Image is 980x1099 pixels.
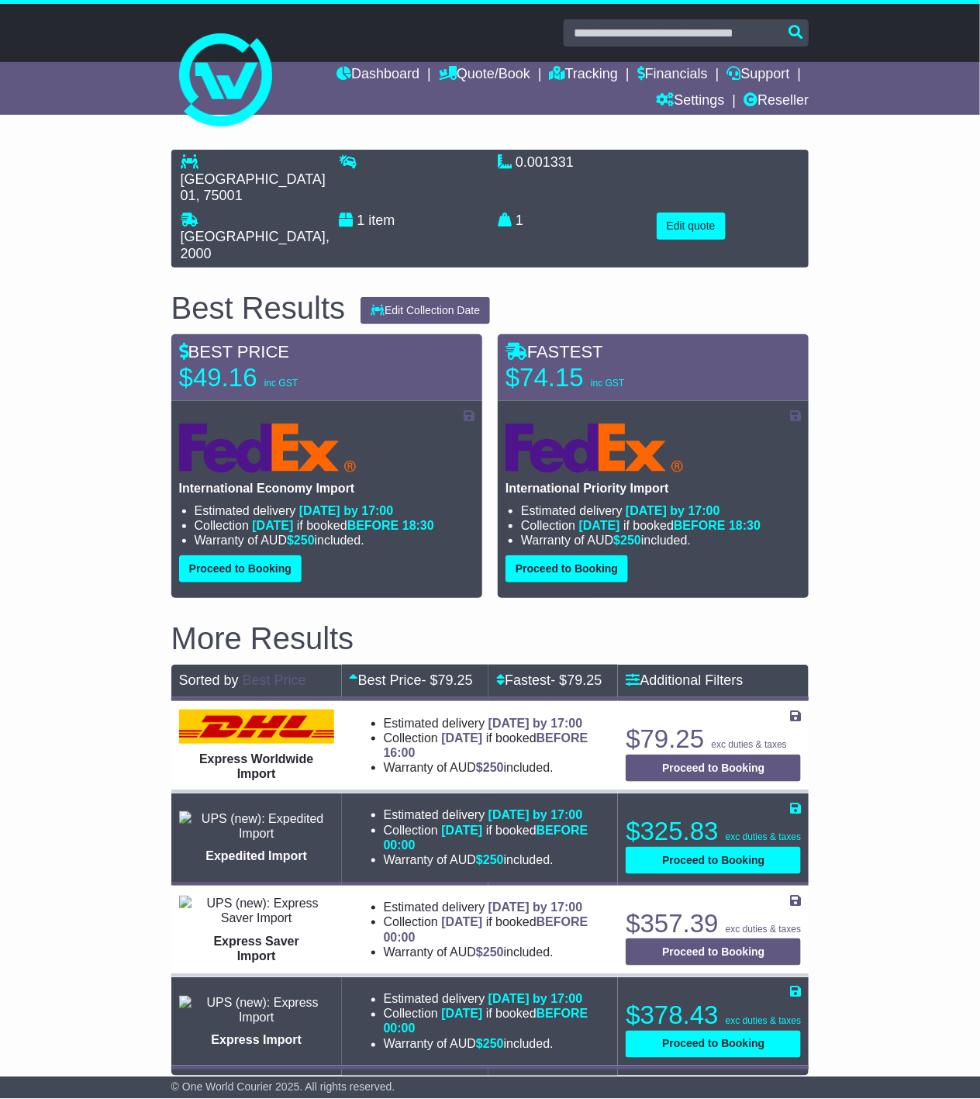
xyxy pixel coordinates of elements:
li: Collection [384,731,608,760]
span: 00:00 [384,931,416,944]
li: Warranty of AUD included. [384,760,608,775]
h2: More Results [171,621,809,655]
p: International Economy Import [179,481,474,496]
span: , 75001 [196,188,243,203]
li: Estimated delivery [384,716,608,731]
li: Warranty of AUD included. [195,533,474,548]
span: BEFORE [347,519,399,532]
li: Warranty of AUD included. [521,533,801,548]
span: [DATE] by 17:00 [488,808,583,821]
img: FedEx: International Priority Import [506,423,683,473]
span: FASTEST [506,342,603,361]
span: Expedited Import [205,849,307,862]
p: $79.25 [626,724,801,755]
span: [DATE] by 17:00 [488,900,583,914]
span: Express Saver Import [214,935,299,962]
span: 1 [516,213,523,228]
a: Best Price- $79.25 [350,672,473,688]
span: 16:00 [384,746,416,759]
img: DHL: Express Worldwide Import [179,710,334,744]
span: exc duties & taxes [726,924,801,935]
span: $ [613,534,641,547]
li: Estimated delivery [384,807,608,822]
span: [DATE] [252,519,293,532]
button: Proceed to Booking [626,1031,801,1058]
img: UPS (new): Express Saver Import [179,896,334,925]
span: 0.001331 [516,154,574,170]
button: Proceed to Booking [626,938,801,966]
a: Fastest- $79.25 [496,672,602,688]
span: Express Import [211,1034,301,1047]
span: $ [287,534,315,547]
p: $74.15 [506,362,699,393]
span: 250 [620,534,641,547]
a: Quote/Book [439,62,530,88]
a: Additional Filters [626,672,743,688]
span: [DATE] [441,824,482,837]
span: BEFORE [537,731,588,745]
span: [DATE] by 17:00 [626,504,720,517]
span: © One World Courier 2025. All rights reserved. [171,1081,395,1094]
button: Edit quote [657,213,726,240]
span: 18:30 [402,519,434,532]
span: [GEOGRAPHIC_DATA] 01 [181,171,326,204]
span: $ [476,1038,504,1051]
span: Sorted by [179,672,239,688]
span: exc duties & taxes [726,831,801,842]
a: Financials [637,62,708,88]
p: $325.83 [626,816,801,847]
span: if booked [252,519,433,532]
span: 1 [357,213,364,228]
li: Collection [384,823,608,852]
p: $378.43 [626,1001,801,1032]
span: - $ [422,672,473,688]
a: Reseller [744,88,809,115]
span: 250 [483,761,504,774]
span: [DATE] [579,519,620,532]
span: [DATE] by 17:00 [299,504,394,517]
span: Express Worldwide Import [199,752,313,780]
span: 00:00 [384,838,416,852]
li: Warranty of AUD included. [384,1037,608,1052]
span: $ [476,761,504,774]
span: [DATE] by 17:00 [488,717,583,730]
a: Support [727,62,790,88]
p: $357.39 [626,908,801,939]
li: Collection [384,1007,608,1036]
button: Proceed to Booking [179,555,302,582]
a: Best Price [243,672,306,688]
span: BEST PRICE [179,342,289,361]
img: UPS (new): Expedited Import [179,811,334,841]
span: [GEOGRAPHIC_DATA] [181,229,326,244]
span: BEFORE [537,824,588,837]
span: 79.25 [438,672,473,688]
span: [DATE] [441,915,482,928]
span: [DATE] by 17:00 [488,993,583,1006]
span: exc duties & taxes [726,1016,801,1027]
span: $ [476,945,504,959]
p: International Priority Import [506,481,801,496]
a: Settings [657,88,725,115]
span: 79.25 [567,672,602,688]
span: [DATE] [441,731,482,745]
li: Estimated delivery [384,900,608,914]
span: if booked [384,824,588,852]
span: 250 [294,534,315,547]
p: $49.16 [179,362,373,393]
span: exc duties & taxes [712,739,787,750]
span: 250 [483,945,504,959]
span: 18:30 [729,519,761,532]
li: Collection [384,914,608,944]
li: Estimated delivery [384,992,608,1007]
li: Estimated delivery [521,503,801,518]
li: Warranty of AUD included. [384,852,608,867]
span: 250 [483,1038,504,1051]
span: if booked [384,731,588,759]
span: if booked [384,915,588,943]
span: 250 [483,853,504,866]
span: if booked [384,1007,588,1035]
span: BEFORE [537,1007,588,1021]
img: FedEx: International Economy Import [179,423,357,473]
li: Warranty of AUD included. [384,945,608,959]
a: Tracking [550,62,618,88]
